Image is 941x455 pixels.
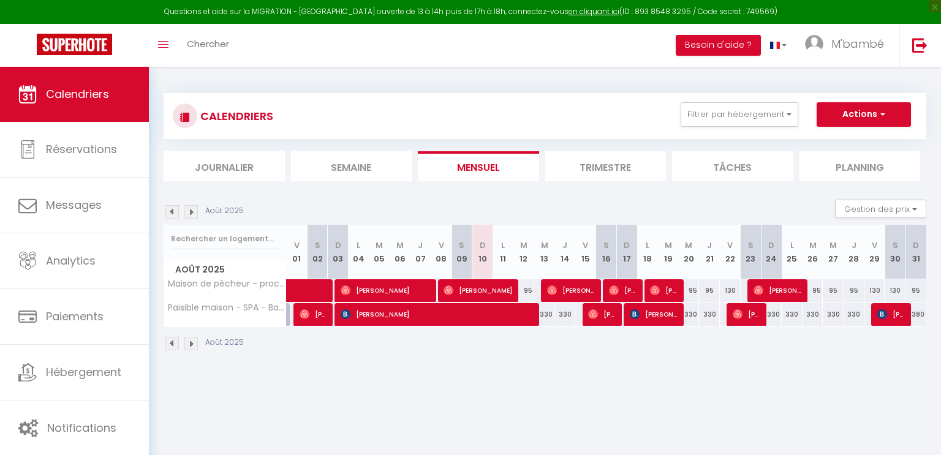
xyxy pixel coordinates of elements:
[624,239,630,251] abbr: D
[905,279,926,302] div: 95
[178,24,238,67] a: Chercher
[650,279,678,302] span: [PERSON_NAME]
[534,225,555,279] th: 13
[390,225,410,279] th: 06
[748,239,754,251] abbr: S
[583,239,588,251] abbr: V
[171,228,279,250] input: Rechercher un logement...
[782,225,803,279] th: 25
[885,279,905,302] div: 130
[46,86,109,102] span: Calendriers
[893,239,898,251] abbr: S
[307,225,328,279] th: 02
[733,303,760,326] span: [PERSON_NAME]
[513,225,534,279] th: 12
[341,303,535,326] span: [PERSON_NAME]
[637,225,658,279] th: 18
[679,225,700,279] th: 20
[844,303,864,326] div: 330
[452,225,472,279] th: 09
[707,239,712,251] abbr: J
[369,225,390,279] th: 05
[341,279,431,302] span: [PERSON_NAME]
[761,225,782,279] th: 24
[658,225,679,279] th: 19
[569,6,619,17] a: en cliquant ici
[431,225,452,279] th: 08
[493,225,513,279] th: 11
[459,239,464,251] abbr: S
[617,225,638,279] th: 17
[699,303,720,326] div: 330
[166,279,289,288] span: Maison de pêcheur - proche gare et centre
[472,225,493,279] th: 10
[831,36,884,51] span: M'bambé
[315,239,320,251] abbr: S
[823,279,844,302] div: 95
[864,279,885,302] div: 130
[545,151,667,181] li: Trimestre
[805,35,823,53] img: ...
[562,239,567,251] abbr: J
[291,151,412,181] li: Semaine
[646,239,649,251] abbr: L
[501,239,505,251] abbr: L
[681,102,798,127] button: Filtrer par hébergement
[575,225,596,279] th: 15
[46,197,102,212] span: Messages
[609,279,637,302] span: [PERSON_NAME]
[852,239,856,251] abbr: J
[796,24,899,67] a: ... M'bambé
[823,225,844,279] th: 27
[912,37,928,53] img: logout
[396,239,404,251] abbr: M
[418,151,539,181] li: Mensuel
[877,303,905,326] span: [PERSON_NAME]
[754,279,802,302] span: [PERSON_NAME]-Reith
[46,141,117,157] span: Réservations
[676,35,761,56] button: Besoin d'aide ?
[46,253,96,268] span: Analytics
[554,303,575,326] div: 330
[872,239,877,251] abbr: V
[534,303,555,326] div: 330
[720,225,741,279] th: 22
[205,337,244,348] p: Août 2025
[809,239,817,251] abbr: M
[761,303,782,326] div: 330
[520,239,527,251] abbr: M
[37,34,112,55] img: Super Booking
[328,225,349,279] th: 03
[790,239,794,251] abbr: L
[672,151,793,181] li: Tâches
[603,239,609,251] abbr: S
[376,239,383,251] abbr: M
[513,279,534,302] div: 95
[768,239,774,251] abbr: D
[844,225,864,279] th: 28
[197,102,273,130] h3: CALENDRIERS
[418,239,423,251] abbr: J
[630,303,678,326] span: [PERSON_NAME] [PERSON_NAME]
[47,420,116,435] span: Notifications
[287,225,308,279] th: 01
[844,279,864,302] div: 95
[164,261,286,279] span: Août 2025
[864,225,885,279] th: 29
[46,309,104,324] span: Paiements
[164,151,285,181] li: Journalier
[46,364,121,380] span: Hébergement
[799,151,921,181] li: Planning
[541,239,548,251] abbr: M
[782,303,803,326] div: 330
[741,225,761,279] th: 23
[357,239,360,251] abbr: L
[444,279,513,302] span: [PERSON_NAME]
[699,225,720,279] th: 21
[727,239,733,251] abbr: V
[588,303,616,326] span: [PERSON_NAME]
[665,239,672,251] abbr: M
[720,279,741,302] div: 130
[410,225,431,279] th: 07
[817,102,911,127] button: Actions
